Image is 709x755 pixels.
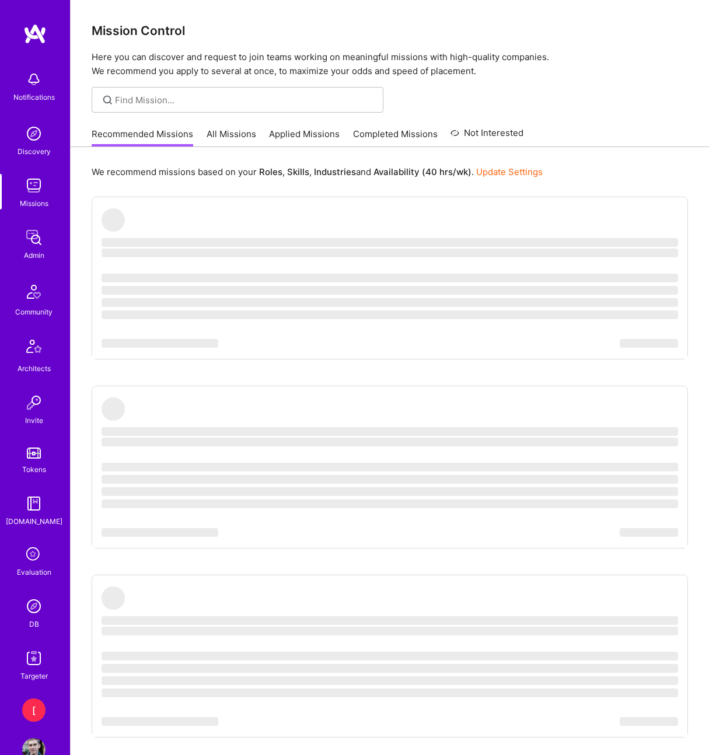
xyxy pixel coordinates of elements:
[101,93,114,107] i: icon SearchGrey
[6,515,62,527] div: [DOMAIN_NAME]
[23,23,47,44] img: logo
[22,492,46,515] img: guide book
[115,94,375,106] input: Find Mission...
[22,122,46,145] img: discovery
[22,698,46,722] div: [
[13,91,55,103] div: Notifications
[92,50,688,78] p: Here you can discover and request to join teams working on meaningful missions with high-quality ...
[20,197,48,209] div: Missions
[287,166,309,177] b: Skills
[22,595,46,618] img: Admin Search
[20,334,48,362] img: Architects
[15,306,53,318] div: Community
[373,166,471,177] b: Availability (40 hrs/wk)
[20,278,48,306] img: Community
[24,249,44,261] div: Admin
[23,544,45,566] i: icon SelectionTeam
[269,128,340,147] a: Applied Missions
[92,166,543,178] p: We recommend missions based on your , , and .
[27,448,41,459] img: tokens
[92,23,688,38] h3: Mission Control
[22,463,46,476] div: Tokens
[22,174,46,197] img: teamwork
[92,128,193,147] a: Recommended Missions
[450,126,523,147] a: Not Interested
[207,128,256,147] a: All Missions
[22,391,46,414] img: Invite
[25,414,43,427] div: Invite
[259,166,282,177] b: Roles
[22,226,46,249] img: admin teamwork
[18,362,51,375] div: Architects
[22,646,46,670] img: Skill Targeter
[18,145,51,158] div: Discovery
[476,166,543,177] a: Update Settings
[19,698,48,722] a: [
[22,68,46,91] img: bell
[29,618,39,630] div: DB
[17,566,51,578] div: Evaluation
[353,128,438,147] a: Completed Missions
[20,670,48,682] div: Targeter
[314,166,356,177] b: Industries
